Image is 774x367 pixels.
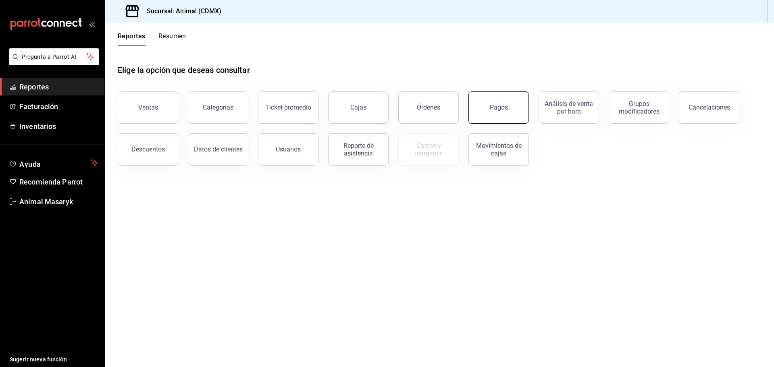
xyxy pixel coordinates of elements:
[258,91,318,124] button: Ticket promedio
[333,142,383,157] div: Reporte de asistencia
[468,133,529,166] button: Movimientos de cajas
[140,6,221,16] h3: Sucursal: Animal (CDMX)
[10,355,98,364] span: Sugerir nueva función
[118,32,186,46] div: navigation tabs
[614,100,664,115] div: Grupos modificadores
[138,104,158,111] div: Ventas
[468,91,529,124] button: Pagos
[19,176,98,187] span: Recomienda Parrot
[188,91,248,124] button: Categorías
[188,133,248,166] button: Datos de clientes
[609,91,669,124] button: Grupos modificadores
[203,104,233,111] div: Categorías
[22,53,87,61] span: Pregunta a Parrot AI
[89,21,95,27] button: open_drawer_menu
[19,121,98,132] span: Inventarios
[328,91,389,124] button: Cajas
[19,158,87,168] span: Ayuda
[539,91,599,124] button: Análisis de venta por hora
[417,104,440,111] div: Órdenes
[404,142,454,157] div: Costos y márgenes
[474,142,524,157] div: Movimientos de cajas
[118,133,178,166] button: Descuentos
[118,91,178,124] button: Ventas
[350,104,366,111] div: Cajas
[19,196,98,207] span: Animal Masaryk
[158,32,186,46] button: Resumen
[490,104,508,111] div: Pagos
[9,48,99,65] button: Pregunta a Parrot AI
[544,100,594,115] div: Análisis de venta por hora
[19,81,98,92] span: Reportes
[679,91,739,124] button: Cancelaciones
[118,64,250,76] h1: Elige la opción que deseas consultar
[398,91,459,124] button: Órdenes
[19,101,98,112] span: Facturación
[131,145,165,153] div: Descuentos
[689,104,730,111] div: Cancelaciones
[118,32,146,46] button: Reportes
[276,145,301,153] div: Usuarios
[6,58,99,67] a: Pregunta a Parrot AI
[194,145,243,153] div: Datos de clientes
[265,104,311,111] div: Ticket promedio
[328,133,389,166] button: Reporte de asistencia
[258,133,318,166] button: Usuarios
[398,133,459,166] button: Contrata inventarios para ver este reporte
